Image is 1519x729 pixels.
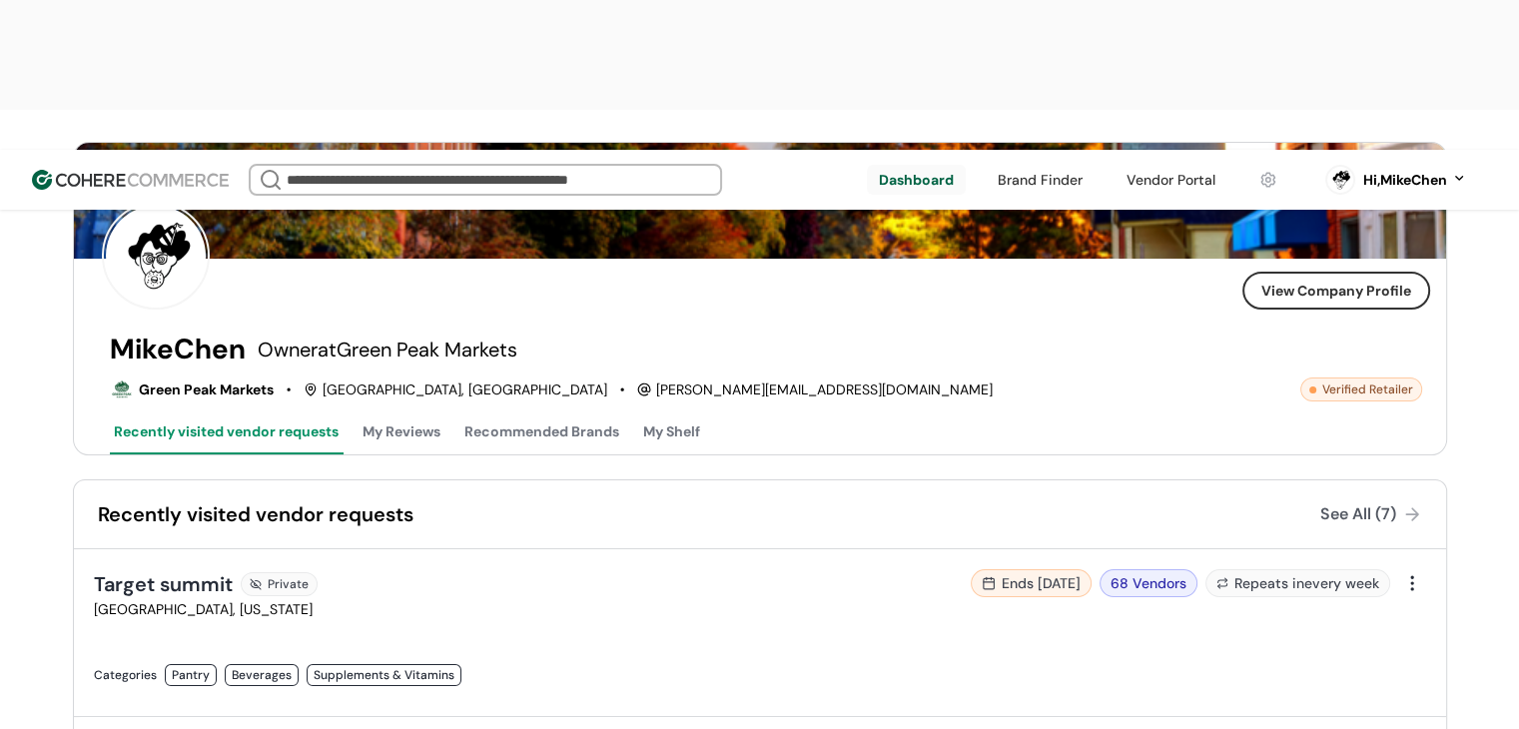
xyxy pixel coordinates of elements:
[110,377,134,401] img: Green Peak Markets logo
[971,569,1092,597] div: Ends [DATE]
[258,334,517,365] div: Owner Green Peak Markets
[110,413,343,454] button: Recently visited vendor requests
[637,379,993,400] div: [PERSON_NAME][EMAIL_ADDRESS][DOMAIN_NAME]
[359,413,444,454] button: My Reviews
[98,500,413,528] div: Recently visited vendor requests
[1363,170,1467,191] button: Hi,MikeChen
[304,379,607,400] div: [GEOGRAPHIC_DATA], [GEOGRAPHIC_DATA]
[1300,377,1422,401] div: Verified Retailer
[110,377,274,401] div: Green Peak Markets
[1363,170,1447,191] div: Hi, MikeChen
[1205,569,1390,597] div: Repeats in every week
[639,413,704,454] button: My Shelf
[102,202,210,310] svg: 0 percent
[460,413,623,454] button: Recommended Brands
[1242,272,1430,310] button: View Company Profile
[318,337,337,363] span: at
[1325,165,1355,195] svg: 0 percent
[110,334,246,365] div: MikeChen
[1320,502,1396,526] div: See All (7)
[1100,569,1197,597] div: 68 Vendors
[32,170,229,190] img: Cohere Logo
